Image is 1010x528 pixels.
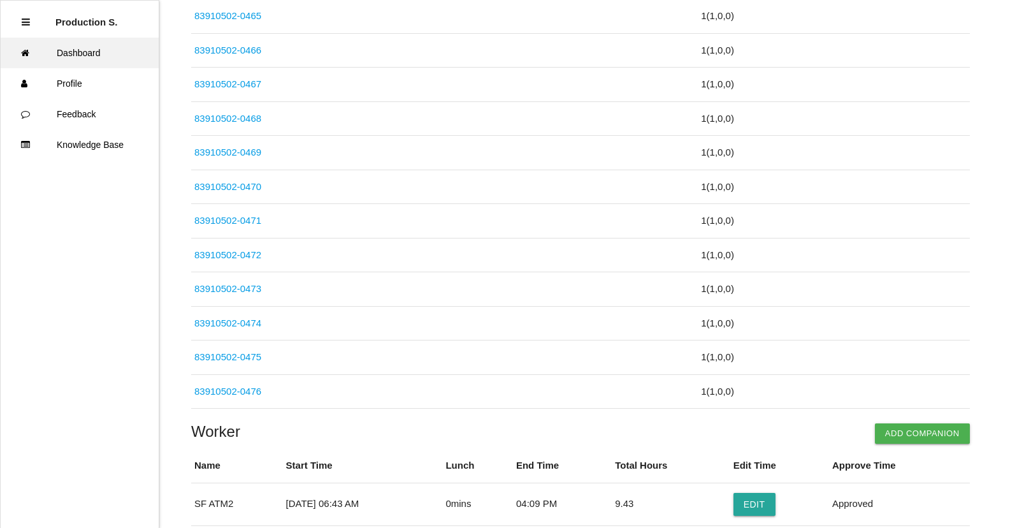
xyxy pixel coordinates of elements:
[698,33,969,68] td: 1 ( 1 , 0 , 0 )
[612,483,730,525] td: 9.43
[194,386,261,397] a: 83910502-0476
[194,45,261,55] a: 83910502-0466
[698,101,969,136] td: 1 ( 1 , 0 , 0 )
[191,483,283,525] td: SF ATM2
[698,306,969,341] td: 1 ( 1 , 0 , 0 )
[194,215,261,226] a: 83910502-0471
[194,283,261,294] a: 83910502-0473
[55,7,118,27] p: Production Shifts
[194,181,261,192] a: 83910502-0470
[442,449,513,483] th: Lunch
[191,449,283,483] th: Name
[698,170,969,204] td: 1 ( 1 , 0 , 0 )
[829,483,970,525] td: Approved
[194,78,261,89] a: 83910502-0467
[698,238,969,272] td: 1 ( 1 , 0 , 0 )
[194,113,261,124] a: 83910502-0468
[698,272,969,307] td: 1 ( 1 , 0 , 0 )
[733,493,776,516] button: Edit
[194,249,261,260] a: 83910502-0472
[698,204,969,238] td: 1 ( 1 , 0 , 0 )
[875,423,970,444] button: Add Companion
[1,38,159,68] a: Dashboard
[194,10,261,21] a: 83910502-0465
[698,136,969,170] td: 1 ( 1 , 0 , 0 )
[283,483,443,525] td: [DATE] 06:43 AM
[194,351,261,362] a: 83910502-0475
[730,449,829,483] th: Edit Time
[442,483,513,525] td: 0 mins
[698,374,969,409] td: 1 ( 1 , 0 , 0 )
[1,99,159,129] a: Feedback
[194,147,261,158] a: 83910502-0469
[612,449,730,483] th: Total Hours
[1,68,159,99] a: Profile
[513,449,612,483] th: End Time
[829,449,970,483] th: Approve Time
[1,129,159,160] a: Knowledge Base
[513,483,612,525] td: 04:09 PM
[191,423,970,440] h4: Worker
[194,318,261,328] a: 83910502-0474
[283,449,443,483] th: Start Time
[698,341,969,375] td: 1 ( 1 , 0 , 0 )
[22,7,30,38] div: Close
[698,68,969,102] td: 1 ( 1 , 0 , 0 )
